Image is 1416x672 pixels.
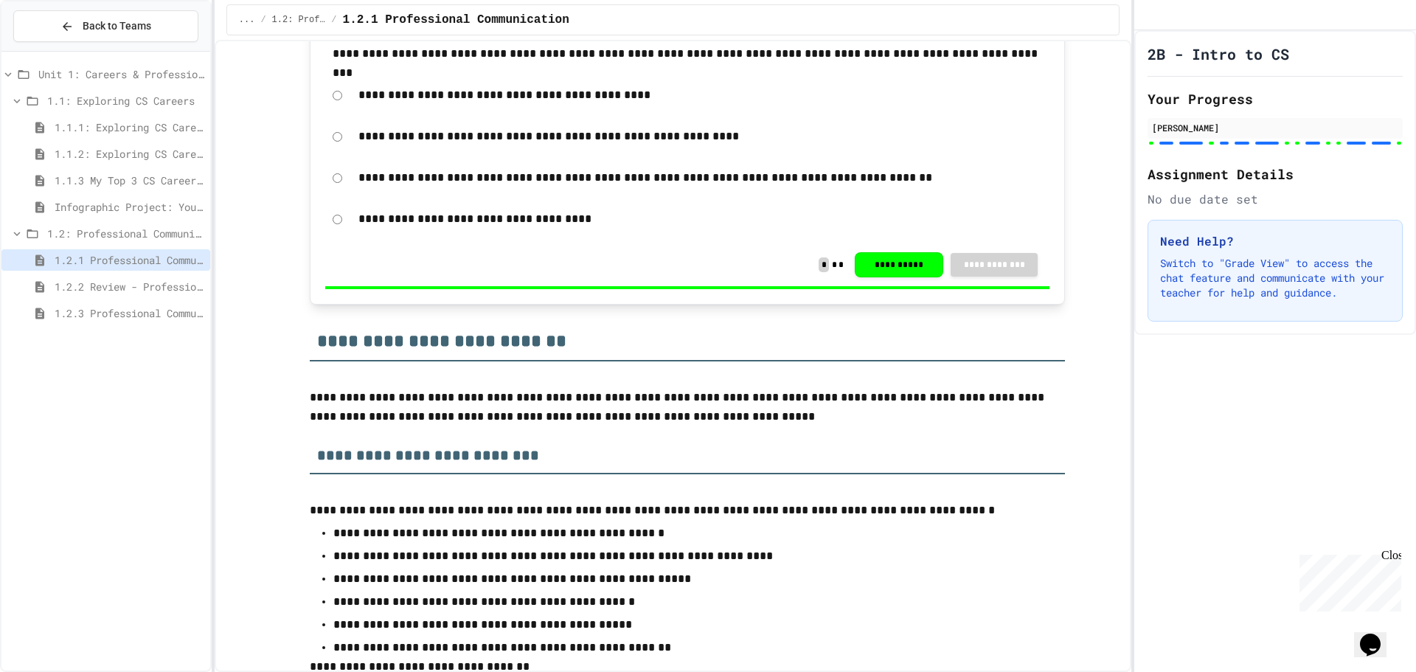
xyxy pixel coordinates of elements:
div: [PERSON_NAME] [1152,121,1398,134]
span: / [260,14,265,26]
span: 1.1.2: Exploring CS Careers - Review [55,146,204,162]
span: Unit 1: Careers & Professionalism [38,66,204,82]
iframe: chat widget [1294,549,1401,612]
span: 1.2.1 Professional Communication [55,252,204,268]
button: Back to Teams [13,10,198,42]
span: 1.1.1: Exploring CS Careers [55,119,204,135]
p: Switch to "Grade View" to access the chat feature and communicate with your teacher for help and ... [1160,256,1390,300]
span: 1.2: Professional Communication [47,226,204,241]
h2: Your Progress [1148,89,1403,109]
span: ... [239,14,255,26]
span: 1.2: Professional Communication [272,14,326,26]
h1: 2B - Intro to CS [1148,44,1289,64]
h2: Assignment Details [1148,164,1403,184]
span: 1.2.3 Professional Communication Challenge [55,305,204,321]
div: Chat with us now!Close [6,6,102,94]
span: 1.1: Exploring CS Careers [47,93,204,108]
span: / [331,14,336,26]
span: 1.2.2 Review - Professional Communication [55,279,204,294]
span: Back to Teams [83,18,151,34]
span: Infographic Project: Your favorite CS [55,199,204,215]
div: No due date set [1148,190,1403,208]
iframe: chat widget [1354,613,1401,657]
span: 1.2.1 Professional Communication [343,11,569,29]
h3: Need Help? [1160,232,1390,250]
span: 1.1.3 My Top 3 CS Careers! [55,173,204,188]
